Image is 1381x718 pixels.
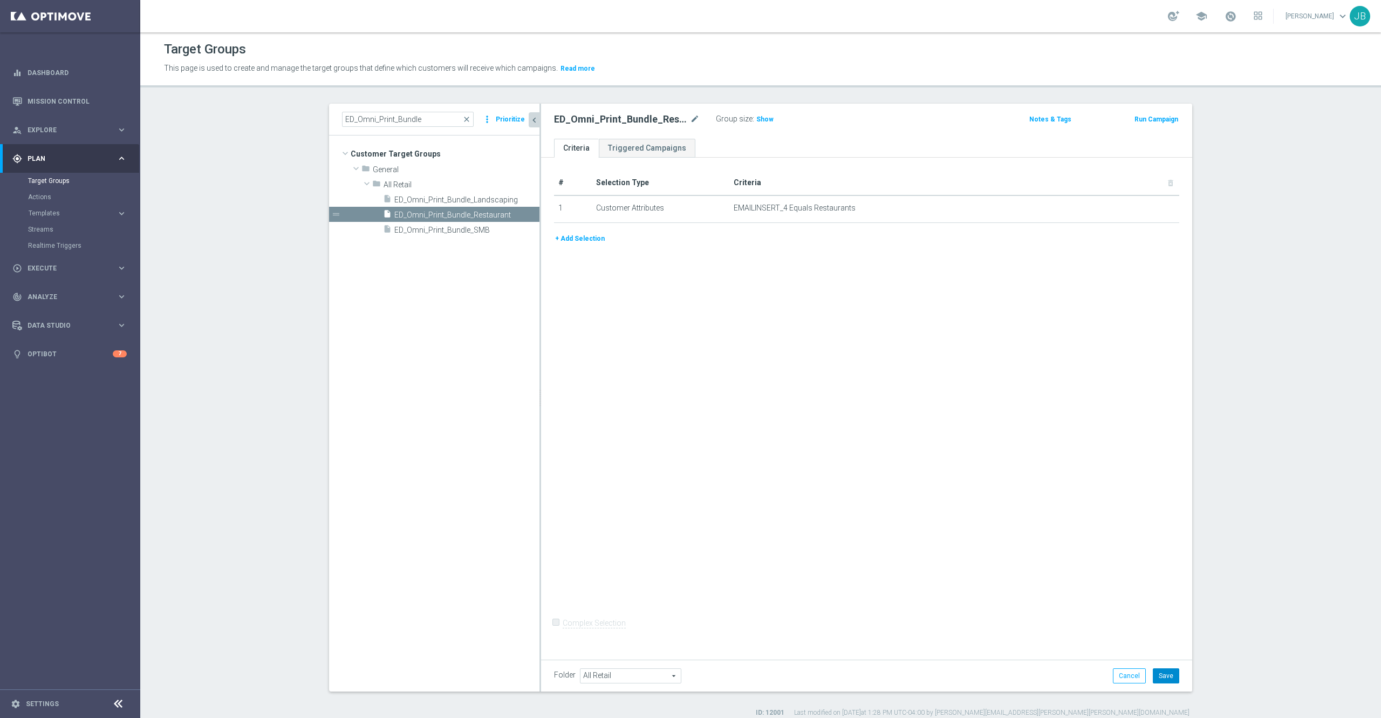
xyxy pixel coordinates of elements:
[12,263,117,273] div: Execute
[12,125,117,135] div: Explore
[164,42,246,57] h1: Target Groups
[28,205,139,221] div: Templates
[794,708,1189,717] label: Last modified on [DATE] at 1:28 PM UTC-04:00 by [PERSON_NAME][EMAIL_ADDRESS][PERSON_NAME][PERSON_...
[117,320,127,330] i: keyboard_arrow_right
[164,64,558,72] span: This page is used to create and manage the target groups that define which customers will receive...
[1284,8,1350,24] a: [PERSON_NAME]keyboard_arrow_down
[117,125,127,135] i: keyboard_arrow_right
[113,350,127,357] div: 7
[28,155,117,162] span: Plan
[12,292,22,302] i: track_changes
[28,225,112,234] a: Streams
[1195,10,1207,22] span: school
[756,708,784,717] label: ID: 12001
[554,139,599,158] a: Criteria
[117,208,127,219] i: keyboard_arrow_right
[734,204,856,213] span: EMAILINSERT_4 Equals Restaurants
[383,209,392,222] i: insert_drive_file
[29,210,106,216] span: Templates
[690,113,700,126] i: mode_edit
[12,69,127,77] button: equalizer Dashboard
[12,293,127,301] button: track_changes Analyze keyboard_arrow_right
[383,225,392,237] i: insert_drive_file
[12,154,127,163] button: gps_fixed Plan keyboard_arrow_right
[1133,113,1179,125] button: Run Campaign
[12,87,127,116] div: Mission Control
[12,97,127,106] button: Mission Control
[28,340,113,368] a: Optibot
[394,195,539,205] span: ED_Omni_Print_Bundle_Landscaping
[28,177,112,185] a: Target Groups
[12,264,127,273] button: play_circle_outline Execute keyboard_arrow_right
[28,58,127,87] a: Dashboard
[12,263,22,273] i: play_circle_outline
[563,618,626,628] label: Complex Selection
[28,241,112,250] a: Realtime Triggers
[12,126,127,134] button: person_search Explore keyboard_arrow_right
[1337,10,1349,22] span: keyboard_arrow_down
[12,349,22,359] i: lightbulb
[351,146,539,161] span: Customer Target Groups
[28,221,139,238] div: Streams
[1028,113,1072,125] button: Notes & Tags
[383,194,392,207] i: insert_drive_file
[1350,6,1370,26] div: JB
[592,171,729,195] th: Selection Type
[716,114,753,124] label: Group size
[342,112,474,127] input: Quick find group or folder
[462,115,471,124] span: close
[12,350,127,358] button: lightbulb Optibot 7
[28,238,139,254] div: Realtime Triggers
[734,178,761,187] span: Criteria
[599,139,695,158] a: Triggered Campaigns
[28,294,117,300] span: Analyze
[482,112,493,127] i: more_vert
[28,265,117,272] span: Execute
[28,189,139,205] div: Actions
[28,209,127,218] button: Templates keyboard_arrow_right
[12,154,117,164] div: Plan
[12,154,22,164] i: gps_fixed
[394,226,539,235] span: ED_Omni_Print_Bundle_SMB
[26,701,59,707] a: Settings
[1113,668,1146,683] button: Cancel
[373,165,539,174] span: General
[28,322,117,329] span: Data Studio
[756,116,774,123] span: Show
[1153,668,1179,683] button: Save
[117,292,127,302] i: keyboard_arrow_right
[554,113,688,126] h2: ED_Omni_Print_Bundle_Restaurant
[554,233,606,245] button: + Add Selection
[11,699,20,709] i: settings
[117,263,127,273] i: keyboard_arrow_right
[529,115,539,125] i: chevron_left
[494,112,527,127] button: Prioritize
[117,153,127,164] i: keyboard_arrow_right
[12,321,127,330] button: Data Studio keyboard_arrow_right
[529,112,539,127] button: chevron_left
[361,164,370,177] i: folder
[372,179,381,192] i: folder
[12,68,22,78] i: equalizer
[753,114,754,124] label: :
[12,125,22,135] i: person_search
[559,63,596,74] button: Read more
[12,321,117,330] div: Data Studio
[12,292,117,302] div: Analyze
[592,195,729,222] td: Customer Attributes
[554,670,576,680] label: Folder
[394,211,539,220] span: ED_Omni_Print_Bundle_Restaurant
[29,210,117,216] div: Templates
[28,173,139,189] div: Target Groups
[28,87,127,116] a: Mission Control
[384,180,539,189] span: All Retail
[12,58,127,87] div: Dashboard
